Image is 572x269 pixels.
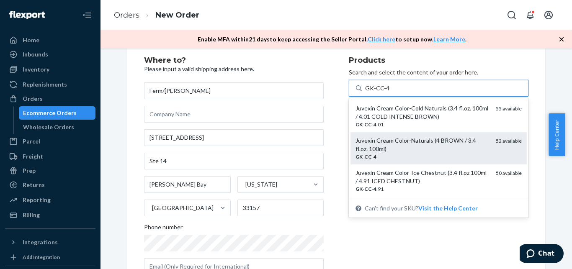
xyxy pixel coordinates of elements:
div: Integrations [23,238,58,246]
div: Billing [23,211,40,219]
div: Freight [23,152,43,161]
input: First & Last Name [144,82,324,99]
span: 55 available [496,105,522,112]
a: Wholesale Orders [19,120,96,134]
em: GK [356,186,363,192]
div: - - .01 [356,121,489,128]
div: Juvexin Cream Color-Ice Chestnut (3.4 fl.oz 100ml / 4.91 ICED CHESTNUT) [356,169,489,185]
div: Home [23,36,39,44]
em: CC [364,154,372,160]
input: City [144,176,231,193]
span: Phone number [144,223,183,235]
div: - - [356,153,489,160]
input: ZIP Code [237,200,324,216]
em: GK [356,121,363,128]
a: Click here [368,36,395,43]
iframe: Opens a widget where you can chat to one of our agents [520,244,564,265]
p: Please input a valid shipping address here. [144,65,324,73]
h2: Where to? [144,56,324,65]
div: Prep [23,167,36,175]
a: Inventory [5,63,95,76]
em: 4 [374,154,376,160]
div: Parcel [23,137,40,146]
em: 4 [374,121,376,128]
em: 4 [374,186,376,192]
a: Prep [5,164,95,177]
input: Street Address 2 (Optional) [144,153,324,169]
a: Reporting [5,193,95,207]
div: Ecommerce Orders [23,109,77,117]
button: Close Navigation [79,7,95,23]
div: Wholesale Orders [23,123,74,131]
a: Orders [5,92,95,105]
div: Replenishments [23,80,67,89]
a: Replenishments [5,78,95,91]
div: Orders [23,95,43,103]
div: - - .91 [356,185,489,192]
a: New Order [155,10,199,20]
div: [GEOGRAPHIC_DATA] [152,204,214,212]
a: Add Integration [5,252,95,262]
div: Inbounds [23,50,48,59]
div: Add Integration [23,254,60,261]
p: Search and select the content of your order here. [349,68,528,77]
span: Can't find your SKU? [365,204,478,213]
em: GK [356,154,363,160]
div: Inventory [23,65,49,74]
button: Open notifications [522,7,539,23]
a: Learn More [433,36,465,43]
a: Inbounds [5,48,95,61]
button: Integrations [5,236,95,249]
input: [GEOGRAPHIC_DATA] [151,204,152,212]
h2: Products [349,56,528,65]
div: Returns [23,181,45,189]
button: Help Center [549,113,565,156]
a: Home [5,33,95,47]
input: Street Address [144,129,324,146]
div: Juvexin Cream Color-Naturals (4 BROWN / 3.4 fl.oz. 100ml) [356,136,489,153]
div: Juvexin Cream Color-Cold Naturals (3.4 fl.oz. 100ml / 4.01 COLD INTENSE BROWN) [356,104,489,121]
div: Reporting [23,196,51,204]
span: 52 available [496,138,522,144]
button: Juvexin Cream Color-Cold Naturals (3.4 fl.oz. 100ml / 4.01 COLD INTENSE BROWN)GK-CC-4.0155 availa... [418,204,478,213]
button: Open account menu [540,7,557,23]
span: 50 available [496,170,522,176]
em: CC [364,186,372,192]
button: Open Search Box [503,7,520,23]
input: Company Name [144,106,324,123]
ol: breadcrumbs [107,3,206,28]
a: Ecommerce Orders [19,106,96,120]
input: Juvexin Cream Color-Cold Naturals (3.4 fl.oz. 100ml / 4.01 COLD INTENSE BROWN)GK-CC-4.0155 availa... [365,84,389,92]
p: Enable MFA within 21 days to keep accessing the Seller Portal. to setup now. . [198,35,466,44]
a: Orders [114,10,139,20]
div: [US_STATE] [245,180,277,189]
a: Freight [5,150,95,163]
a: Returns [5,178,95,192]
a: Parcel [5,135,95,148]
img: Flexport logo [9,11,45,19]
a: Billing [5,208,95,222]
em: CC [364,121,372,128]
